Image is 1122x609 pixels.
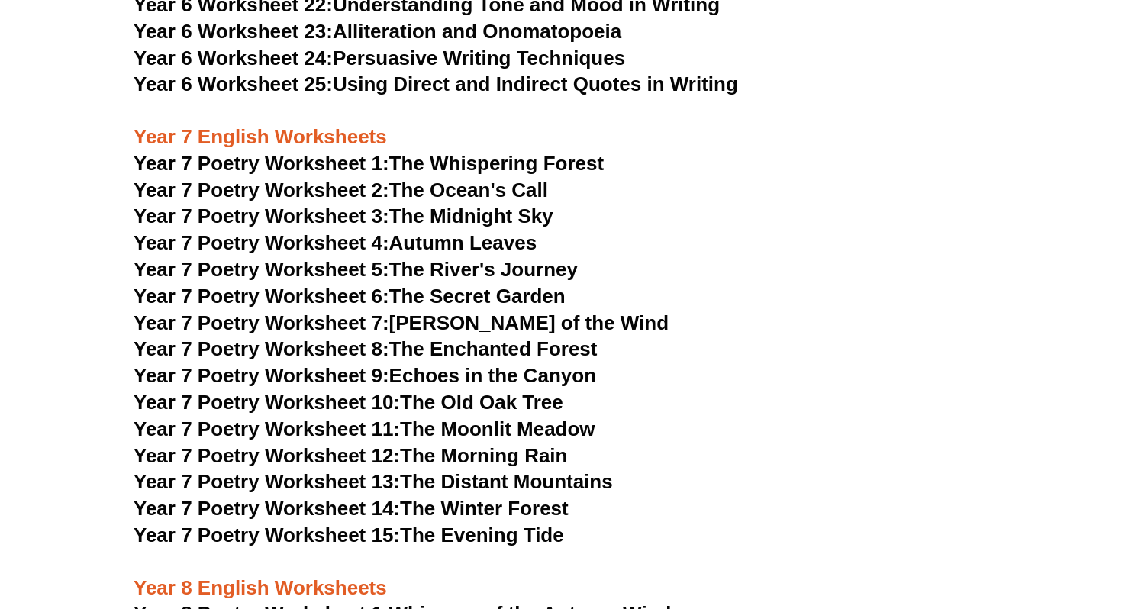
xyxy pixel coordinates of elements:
span: Year 7 Poetry Worksheet 5: [134,258,389,281]
span: Year 7 Poetry Worksheet 4: [134,231,389,254]
a: Year 7 Poetry Worksheet 13:The Distant Mountains [134,470,613,493]
span: Year 7 Poetry Worksheet 13: [134,470,400,493]
a: Year 7 Poetry Worksheet 1:The Whispering Forest [134,152,604,175]
span: Year 7 Poetry Worksheet 12: [134,444,400,467]
a: Year 7 Poetry Worksheet 2:The Ocean's Call [134,179,548,201]
a: Year 7 Poetry Worksheet 9:Echoes in the Canyon [134,364,596,387]
span: Year 6 Worksheet 25: [134,72,333,95]
a: Year 7 Poetry Worksheet 11:The Moonlit Meadow [134,417,595,440]
span: Year 6 Worksheet 24: [134,47,333,69]
span: Year 7 Poetry Worksheet 3: [134,205,389,227]
a: Year 7 Poetry Worksheet 14:The Winter Forest [134,497,569,520]
span: Year 7 Poetry Worksheet 6: [134,285,389,308]
a: Year 7 Poetry Worksheet 6:The Secret Garden [134,285,566,308]
span: Year 7 Poetry Worksheet 10: [134,391,400,414]
span: Year 7 Poetry Worksheet 14: [134,497,400,520]
a: Year 7 Poetry Worksheet 10:The Old Oak Tree [134,391,563,414]
span: Year 7 Poetry Worksheet 9: [134,364,389,387]
a: Year 7 Poetry Worksheet 15:The Evening Tide [134,524,564,546]
span: Year 7 Poetry Worksheet 7: [134,311,389,334]
a: Year 7 Poetry Worksheet 8:The Enchanted Forest [134,337,597,360]
span: Year 7 Poetry Worksheet 8: [134,337,389,360]
a: Year 7 Poetry Worksheet 5:The River's Journey [134,258,578,281]
h3: Year 8 English Worksheets [134,549,988,601]
a: Year 7 Poetry Worksheet 12:The Morning Rain [134,444,567,467]
a: Year 6 Worksheet 23:Alliteration and Onomatopoeia [134,20,621,43]
span: Year 7 Poetry Worksheet 2: [134,179,389,201]
a: Year 7 Poetry Worksheet 3:The Midnight Sky [134,205,553,227]
span: Year 6 Worksheet 23: [134,20,333,43]
span: Year 7 Poetry Worksheet 1: [134,152,389,175]
a: Year 6 Worksheet 24:Persuasive Writing Techniques [134,47,625,69]
iframe: Chat Widget [860,437,1122,609]
span: Year 7 Poetry Worksheet 15: [134,524,400,546]
a: Year 6 Worksheet 25:Using Direct and Indirect Quotes in Writing [134,72,738,95]
span: Year 7 Poetry Worksheet 11: [134,417,400,440]
a: Year 7 Poetry Worksheet 7:[PERSON_NAME] of the Wind [134,311,669,334]
a: Year 7 Poetry Worksheet 4:Autumn Leaves [134,231,537,254]
h3: Year 7 English Worksheets [134,98,988,150]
